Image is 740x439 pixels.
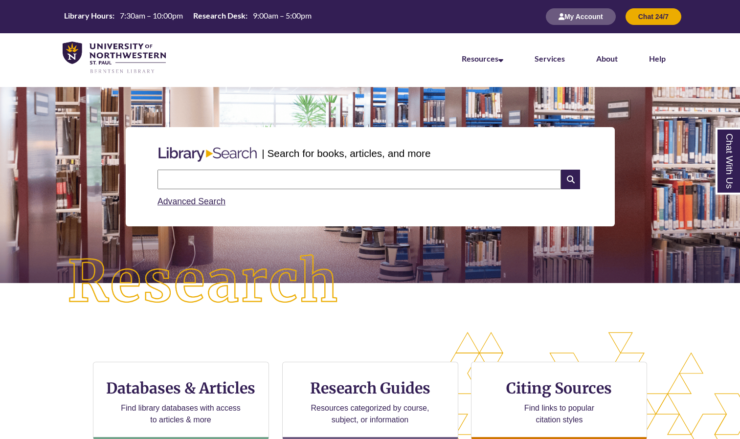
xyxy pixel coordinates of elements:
[462,54,503,63] a: Resources
[60,10,116,21] th: Library Hours:
[120,11,183,20] span: 7:30am – 10:00pm
[189,10,249,21] th: Research Desk:
[546,8,616,25] button: My Account
[306,402,434,426] p: Resources categorized by course, subject, or information
[101,379,261,397] h3: Databases & Articles
[649,54,666,63] a: Help
[262,146,430,161] p: | Search for books, articles, and more
[157,197,225,206] a: Advanced Search
[512,402,607,426] p: Find links to popular citation styles
[154,143,262,166] img: Libary Search
[546,12,616,21] a: My Account
[37,224,370,340] img: Research
[596,54,618,63] a: About
[626,8,681,25] button: Chat 24/7
[60,10,315,23] a: Hours Today
[626,12,681,21] a: Chat 24/7
[63,42,166,74] img: UNWSP Library Logo
[253,11,312,20] span: 9:00am – 5:00pm
[535,54,565,63] a: Services
[291,379,450,397] h3: Research Guides
[60,10,315,22] table: Hours Today
[561,170,580,189] i: Search
[117,402,245,426] p: Find library databases with access to articles & more
[500,379,619,397] h3: Citing Sources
